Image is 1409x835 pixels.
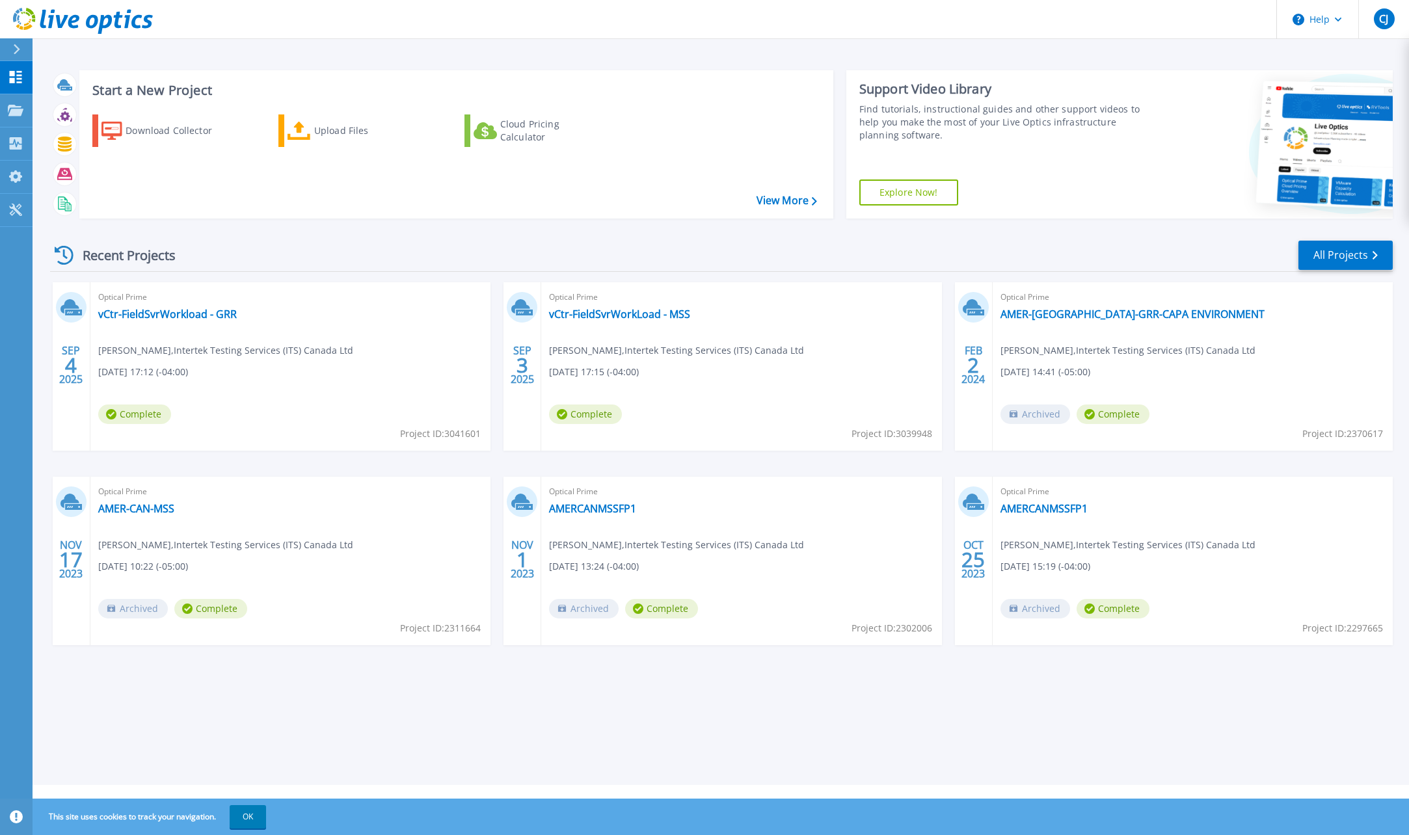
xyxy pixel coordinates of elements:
span: 17 [59,554,83,565]
span: Complete [549,404,622,424]
span: [PERSON_NAME] , Intertek Testing Services (ITS) Canada Ltd [1000,538,1255,552]
div: SEP 2025 [59,341,83,389]
span: 2 [967,360,979,371]
span: [DATE] 13:24 (-04:00) [549,559,639,574]
span: Optical Prime [549,484,933,499]
a: Explore Now! [859,179,958,205]
span: [DATE] 15:19 (-04:00) [1000,559,1090,574]
span: Project ID: 2297665 [1302,621,1383,635]
a: View More [757,194,817,207]
a: AMERCANMSSFP1 [549,502,636,515]
div: FEB 2024 [961,341,986,389]
span: Archived [1000,404,1070,424]
a: vCtr-FieldSvrWorkLoad - MSS [549,308,690,321]
span: Complete [1077,404,1149,424]
span: [PERSON_NAME] , Intertek Testing Services (ITS) Canada Ltd [549,538,804,552]
span: Complete [174,599,247,618]
span: Archived [98,599,168,618]
span: 3 [517,360,528,371]
a: Download Collector [92,114,237,147]
span: Optical Prime [549,290,933,304]
div: SEP 2025 [510,341,535,389]
div: OCT 2023 [961,536,986,583]
span: Complete [98,404,171,424]
span: Complete [625,599,698,618]
div: NOV 2023 [59,536,83,583]
h3: Start a New Project [92,83,816,98]
span: [PERSON_NAME] , Intertek Testing Services (ITS) Canada Ltd [549,343,804,358]
span: [PERSON_NAME] , Intertek Testing Services (ITS) Canada Ltd [98,538,353,552]
span: [DATE] 14:41 (-05:00) [1000,365,1090,379]
span: Optical Prime [1000,290,1385,304]
div: NOV 2023 [510,536,535,583]
span: [DATE] 17:12 (-04:00) [98,365,188,379]
span: 4 [65,360,77,371]
div: Cloud Pricing Calculator [500,118,604,144]
div: Upload Files [314,118,418,144]
span: Optical Prime [98,290,483,304]
a: AMER-[GEOGRAPHIC_DATA]-GRR-CAPA ENVIRONMENT [1000,308,1265,321]
span: This site uses cookies to track your navigation. [36,805,266,828]
span: Archived [549,599,619,618]
span: CJ [1379,14,1388,24]
span: Project ID: 2302006 [852,621,932,635]
span: Archived [1000,599,1070,618]
span: Project ID: 3039948 [852,427,932,441]
span: Optical Prime [98,484,483,499]
a: All Projects [1298,241,1393,270]
span: Project ID: 2311664 [400,621,481,635]
span: Project ID: 2370617 [1302,427,1383,441]
a: Upload Files [278,114,423,147]
span: [PERSON_NAME] , Intertek Testing Services (ITS) Canada Ltd [1000,343,1255,358]
a: AMERCANMSSFP1 [1000,502,1088,515]
span: [DATE] 10:22 (-05:00) [98,559,188,574]
button: OK [230,805,266,828]
span: Project ID: 3041601 [400,427,481,441]
a: Cloud Pricing Calculator [464,114,610,147]
span: Optical Prime [1000,484,1385,499]
span: 25 [961,554,985,565]
div: Recent Projects [50,239,193,271]
span: [PERSON_NAME] , Intertek Testing Services (ITS) Canada Ltd [98,343,353,358]
div: Download Collector [126,118,230,144]
span: [DATE] 17:15 (-04:00) [549,365,639,379]
span: Complete [1077,599,1149,618]
a: AMER-CAN-MSS [98,502,174,515]
div: Find tutorials, instructional guides and other support videos to help you make the most of your L... [859,103,1140,142]
span: 1 [517,554,528,565]
a: vCtr-FieldSvrWorkload - GRR [98,308,237,321]
div: Support Video Library [859,81,1140,98]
